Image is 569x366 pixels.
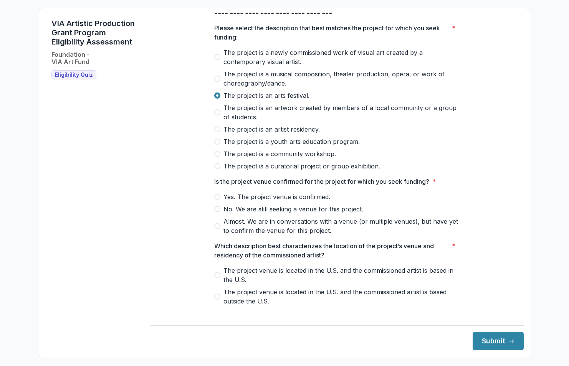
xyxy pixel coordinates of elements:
[51,19,135,46] h1: VIA Artistic Production Grant Program Eligibility Assessment
[223,48,460,66] span: The project is a newly commissioned work of visual art created by a contemporary visual artist.
[223,287,460,306] span: The project venue is located in the U.S. and the commissioned artist is based outside the U.S.
[223,162,380,171] span: The project is a curatorial project or group exhibition.
[473,332,524,350] button: Submit
[223,103,460,122] span: The project is an artwork created by members of a local community or a group of students.
[223,266,460,284] span: The project venue is located in the U.S. and the commissioned artist is based in the U.S.
[223,91,309,100] span: The project is an arts festival.
[55,72,93,78] span: Eligibility Quiz
[214,241,449,260] p: Which description best characterizes the location of the project’s venue and residency of the com...
[214,177,429,186] p: Is the project venue confirmed for the project for which you seek funding?
[223,137,360,146] span: The project is a youth arts education program.
[223,309,460,327] span: The project venue is located outside the U.S. and the commissioned artist is based in the U.S.
[51,51,89,66] h2: Foundation - VIA Art Fund
[214,23,449,42] p: Please select the description that best matches the project for which you seek funding:
[223,204,363,214] span: No. We are still seeking a venue for this project.
[223,69,460,88] span: The project is a musical composition, theater production, opera, or work of choreography/dance.
[223,192,330,201] span: Yes. The project venue is confirmed.
[223,149,336,158] span: The project is a community workshop.
[223,217,460,235] span: Almost. We are in conversations with a venue (or multiple venues), but have yet to confirm the ve...
[223,125,320,134] span: The project is an artist residency.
